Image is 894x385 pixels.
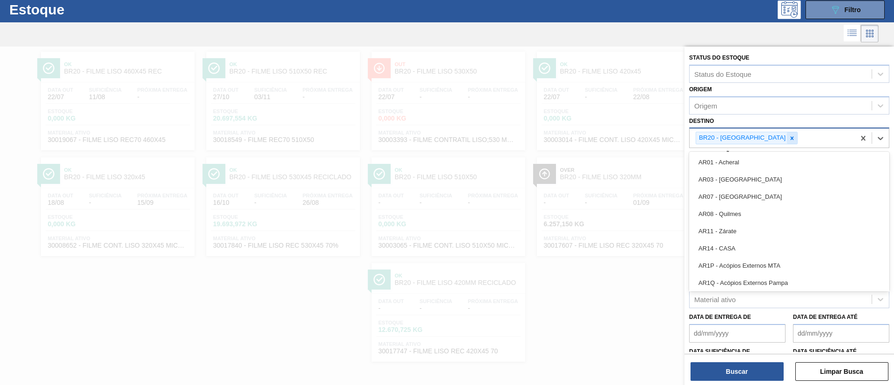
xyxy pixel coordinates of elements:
[806,0,885,19] button: Filtro
[689,314,751,320] label: Data de Entrega de
[689,154,889,171] div: AR01 - Acheral
[689,274,889,291] div: AR1Q - Acópios Externos Pampa
[199,45,365,150] a: ÍconeOkBR20 - FILME LISO 510X50 RECData out27/10Suficiência03/11Próxima Entrega-Estoque20.697,554...
[793,324,889,343] input: dd/mm/yyyy
[861,25,879,42] div: Visão em Cards
[778,0,801,19] div: Pogramando: nenhum usuário selecionado
[793,314,858,320] label: Data de Entrega até
[689,86,712,93] label: Origem
[689,171,889,188] div: AR03 - [GEOGRAPHIC_DATA]
[694,296,736,304] div: Material ativo
[689,118,714,124] label: Destino
[689,188,889,205] div: AR07 - [GEOGRAPHIC_DATA]
[689,54,749,61] label: Status do Estoque
[793,348,857,355] label: Data suficiência até
[689,223,889,240] div: AR11 - Zárate
[689,151,734,158] label: Coordenação
[845,6,861,14] span: Filtro
[694,70,752,78] div: Status do Estoque
[9,4,149,15] h1: Estoque
[689,348,750,355] label: Data suficiência de
[695,45,860,150] a: ÍconeOutBR20 - FILME LISO 420MMData out18/08Suficiência-Próxima Entrega08/09Estoque0,000 KGMateri...
[689,324,786,343] input: dd/mm/yyyy
[694,101,717,109] div: Origem
[689,205,889,223] div: AR08 - Quilmes
[689,240,889,257] div: AR14 - CASA
[844,25,861,42] div: Visão em Lista
[365,45,530,150] a: ÍconeOutBR20 - FILME LISO 530X50Data out22/07Suficiência-Próxima Entrega-Estoque0,000 KGMaterial ...
[34,45,199,150] a: ÍconeOkBR20 - FILME LISO 460X45 RECData out22/07Suficiência11/08Próxima Entrega-Estoque0,000 KGMa...
[530,45,695,150] a: ÍconeOkBR20 - FILME LISO 420x45Data out22/07Suficiência-Próxima Entrega22/08Estoque0,000 KGMateri...
[696,132,787,144] div: BR20 - [GEOGRAPHIC_DATA]
[689,257,889,274] div: AR1P - Acópios Externos MTA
